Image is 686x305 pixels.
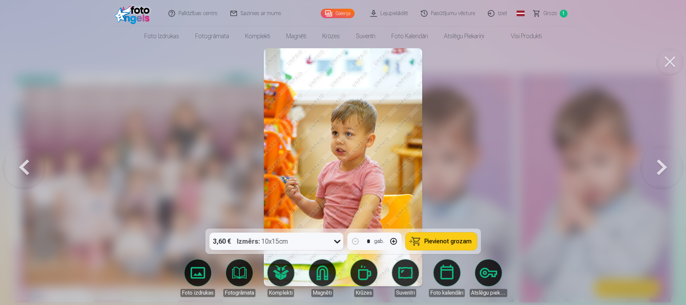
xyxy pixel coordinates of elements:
a: Fotogrāmata [187,27,237,46]
div: Atslēgu piekariņi [470,289,507,297]
span: Grozs [543,9,557,17]
strong: Izmērs : [237,237,260,246]
div: Foto izdrukas [180,289,215,297]
a: Atslēgu piekariņi [470,259,507,297]
a: Suvenīri [348,27,383,46]
div: Krūzes [354,289,373,297]
div: Fotogrāmata [223,289,255,297]
a: Komplekti [237,27,278,46]
span: 1 [560,10,567,17]
img: /fa1 [115,3,153,24]
a: Foto izdrukas [136,27,187,46]
a: Magnēti [278,27,314,46]
a: Atslēgu piekariņi [436,27,492,46]
a: Krūzes [345,259,383,297]
div: Foto kalendāri [429,289,465,297]
div: 3,60 € [209,233,234,250]
a: Krūzes [314,27,348,46]
button: Pievienot grozam [405,233,477,250]
div: Magnēti [311,289,333,297]
a: Foto kalendāri [428,259,466,297]
a: Magnēti [304,259,341,297]
a: Visi produkti [492,27,550,46]
div: gab. [374,237,384,245]
a: Fotogrāmata [221,259,258,297]
a: Foto izdrukas [179,259,217,297]
span: Pievienot grozam [424,238,471,244]
div: 10x15cm [237,233,288,250]
a: Komplekti [262,259,300,297]
a: Suvenīri [387,259,424,297]
a: Galerija [321,9,355,18]
a: Foto kalendāri [383,27,436,46]
div: Suvenīri [395,289,416,297]
div: Komplekti [268,289,294,297]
